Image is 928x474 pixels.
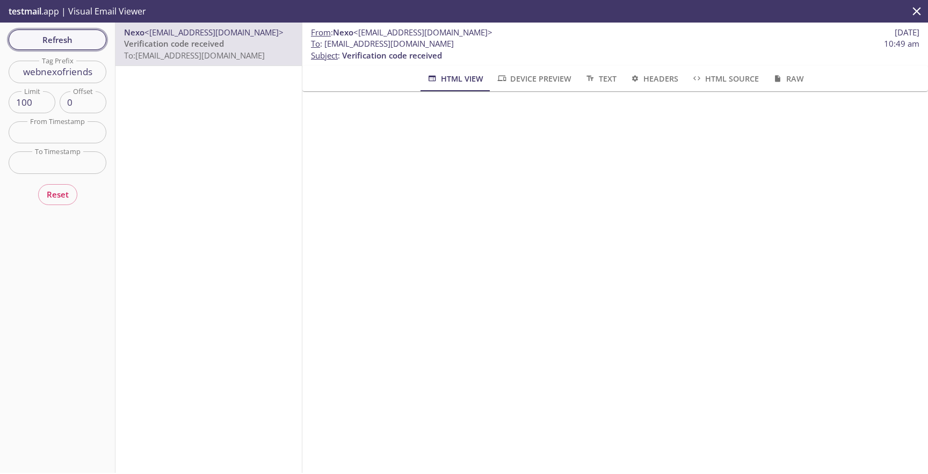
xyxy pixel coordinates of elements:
[38,184,77,205] button: Reset
[353,27,492,38] span: <[EMAIL_ADDRESS][DOMAIN_NAME]>
[311,38,320,49] span: To
[124,27,144,38] span: Nexo
[311,50,338,61] span: Subject
[895,27,919,38] span: [DATE]
[124,38,224,49] span: Verification code received
[629,72,678,85] span: Headers
[333,27,353,38] span: Nexo
[47,187,69,201] span: Reset
[115,23,302,66] nav: emails
[772,72,803,85] span: Raw
[691,72,759,85] span: HTML Source
[311,27,331,38] span: From
[342,50,442,61] span: Verification code received
[115,23,302,65] div: Nexo<[EMAIL_ADDRESS][DOMAIN_NAME]>Verification code receivedTo:[EMAIL_ADDRESS][DOMAIN_NAME]
[584,72,616,85] span: Text
[124,50,265,61] span: To: [EMAIL_ADDRESS][DOMAIN_NAME]
[311,38,919,61] p: :
[496,72,571,85] span: Device Preview
[144,27,284,38] span: <[EMAIL_ADDRESS][DOMAIN_NAME]>
[9,5,41,17] span: testmail
[17,33,98,47] span: Refresh
[311,38,454,49] span: : [EMAIL_ADDRESS][DOMAIN_NAME]
[311,27,492,38] span: :
[426,72,483,85] span: HTML View
[884,38,919,49] span: 10:49 am
[9,30,106,50] button: Refresh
